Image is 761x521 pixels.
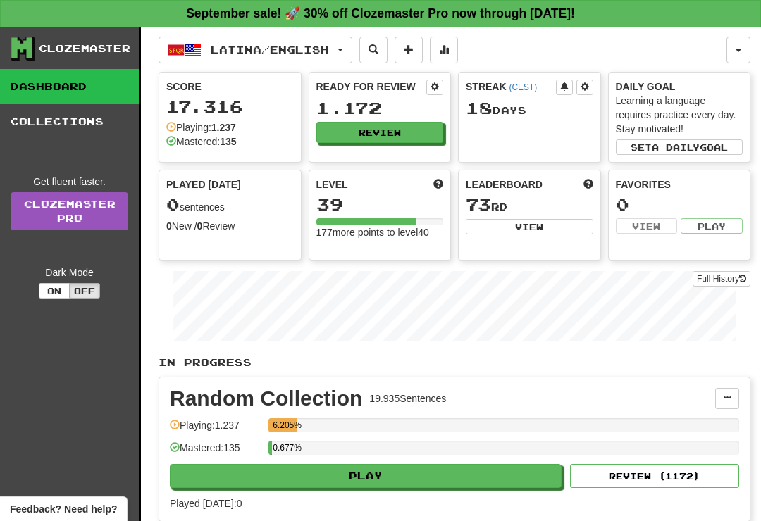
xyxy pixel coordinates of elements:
div: Playing: 1.237 [170,418,261,441]
button: Play [681,218,743,234]
span: Score more points to level up [433,177,443,192]
div: 0 [616,196,743,213]
button: Off [69,283,100,299]
div: 19.935 Sentences [369,391,446,406]
div: Score [166,80,294,94]
button: Review (1172) [570,464,739,488]
strong: 1.237 [211,122,236,133]
span: Level [316,177,348,192]
span: Leaderboard [466,177,543,192]
span: Played [DATE]: 0 [170,498,242,509]
div: Learning a language requires practice every day. Stay motivated! [616,94,743,136]
button: Add sentence to collection [395,37,423,63]
div: Ready for Review [316,80,427,94]
button: On [39,283,70,299]
span: Played [DATE] [166,177,241,192]
button: Search sentences [359,37,388,63]
strong: 0 [166,220,172,232]
p: In Progress [159,356,750,370]
div: Random Collection [170,388,362,409]
strong: 135 [220,136,236,147]
button: Latina/English [159,37,352,63]
div: Streak [466,80,556,94]
span: 0 [166,194,180,214]
span: 18 [466,98,493,118]
span: Open feedback widget [10,502,117,516]
button: Review [316,122,444,143]
div: Get fluent faster. [11,175,128,189]
div: 177 more points to level 40 [316,225,444,239]
div: rd [466,196,593,214]
div: 6.205% [273,418,297,432]
div: 17.316 [166,98,294,115]
a: ClozemasterPro [11,192,128,230]
div: Playing: [166,120,236,134]
div: Daily Goal [616,80,743,94]
div: Favorites [616,177,743,192]
button: Full History [693,271,750,287]
div: Day s [466,99,593,118]
span: This week in points, UTC [583,177,593,192]
div: 39 [316,196,444,213]
div: sentences [166,196,294,214]
div: Mastered: 135 [170,441,261,464]
div: Mastered: [166,134,237,149]
strong: September sale! 🚀 30% off Clozemaster Pro now through [DATE]! [186,6,575,20]
button: View [616,218,678,234]
button: View [466,219,593,234]
span: 73 [466,194,491,214]
div: Dark Mode [11,265,128,280]
button: Seta dailygoal [616,139,743,155]
strong: 0 [197,220,203,232]
div: 1.172 [316,99,444,117]
button: More stats [430,37,458,63]
a: (CEST) [509,82,537,92]
span: a daily [652,142,700,152]
span: Latina / English [211,44,329,56]
div: Clozemaster [39,42,130,56]
button: Play [170,464,562,488]
div: New / Review [166,219,294,233]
